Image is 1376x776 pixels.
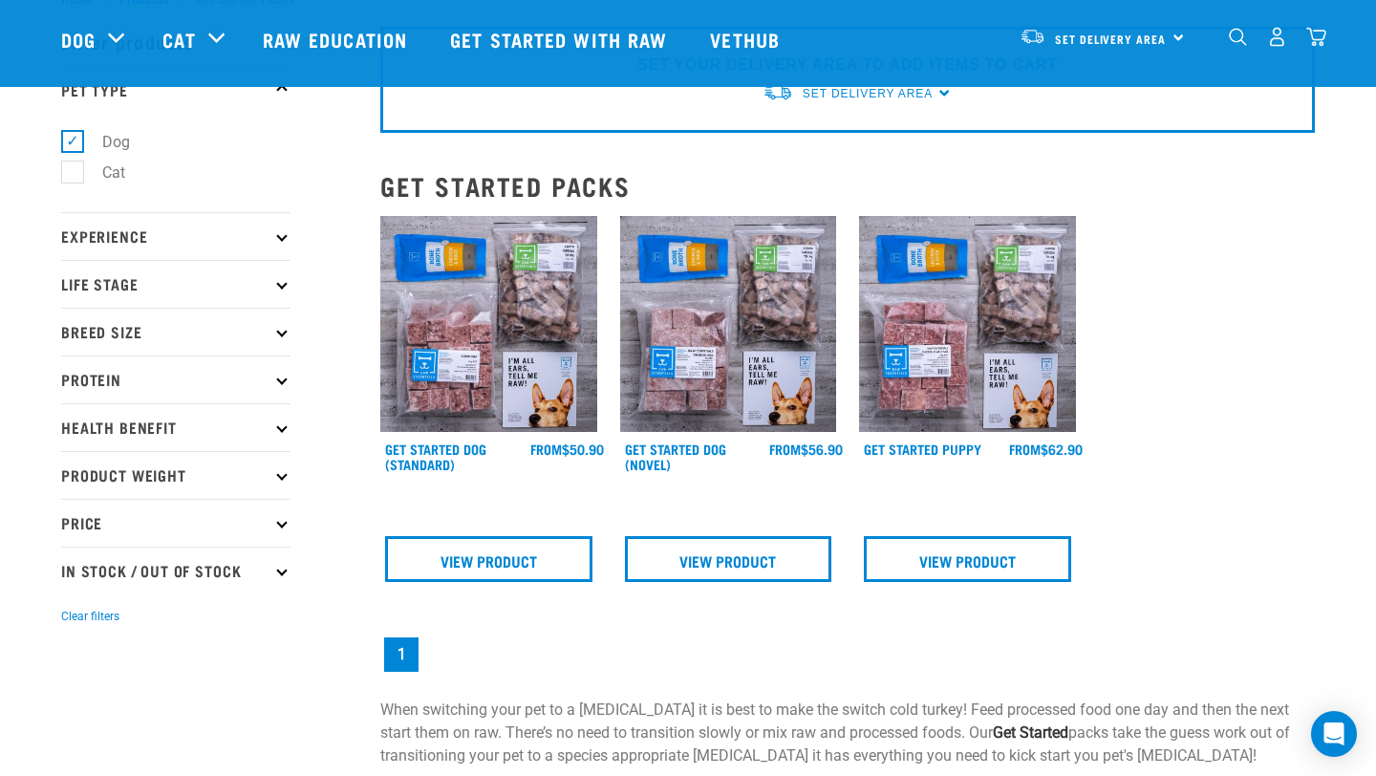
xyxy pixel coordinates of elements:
img: NPS Puppy Update [859,216,1076,433]
strong: Get Started [993,723,1068,742]
a: Get started with Raw [431,1,691,77]
p: Life Stage [61,260,290,308]
nav: pagination [380,634,1315,676]
img: home-icon-1@2x.png [1229,28,1247,46]
a: Get Started Puppy [864,445,981,452]
a: Vethub [691,1,804,77]
img: van-moving.png [1020,28,1045,45]
p: Protein [61,356,290,403]
p: Experience [61,212,290,260]
label: Cat [72,161,133,184]
p: Product Weight [61,451,290,499]
a: Dog [61,25,96,54]
a: Cat [162,25,195,54]
a: View Product [864,536,1071,582]
span: FROM [530,445,562,452]
img: NSP Dog Novel Update [620,216,837,433]
label: Dog [72,130,138,154]
div: $56.90 [769,442,843,457]
span: FROM [1009,445,1041,452]
span: Set Delivery Area [1055,35,1166,42]
p: In Stock / Out Of Stock [61,547,290,594]
p: Price [61,499,290,547]
p: Breed Size [61,308,290,356]
a: Get Started Dog (Novel) [625,445,726,467]
div: $62.90 [1009,442,1083,457]
div: $50.90 [530,442,604,457]
a: Page 1 [384,637,419,672]
p: Pet Type [61,65,290,113]
span: Set Delivery Area [803,87,933,100]
h2: Get Started Packs [380,171,1315,201]
img: van-moving.png [763,82,793,102]
a: View Product [625,536,832,582]
span: FROM [769,445,801,452]
img: user.png [1267,27,1287,47]
img: home-icon@2x.png [1306,27,1326,47]
p: Health Benefit [61,403,290,451]
div: Open Intercom Messenger [1311,711,1357,757]
a: Raw Education [244,1,431,77]
a: View Product [385,536,592,582]
button: Clear filters [61,608,119,625]
a: Get Started Dog (Standard) [385,445,486,467]
img: NSP Dog Standard Update [380,216,597,433]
